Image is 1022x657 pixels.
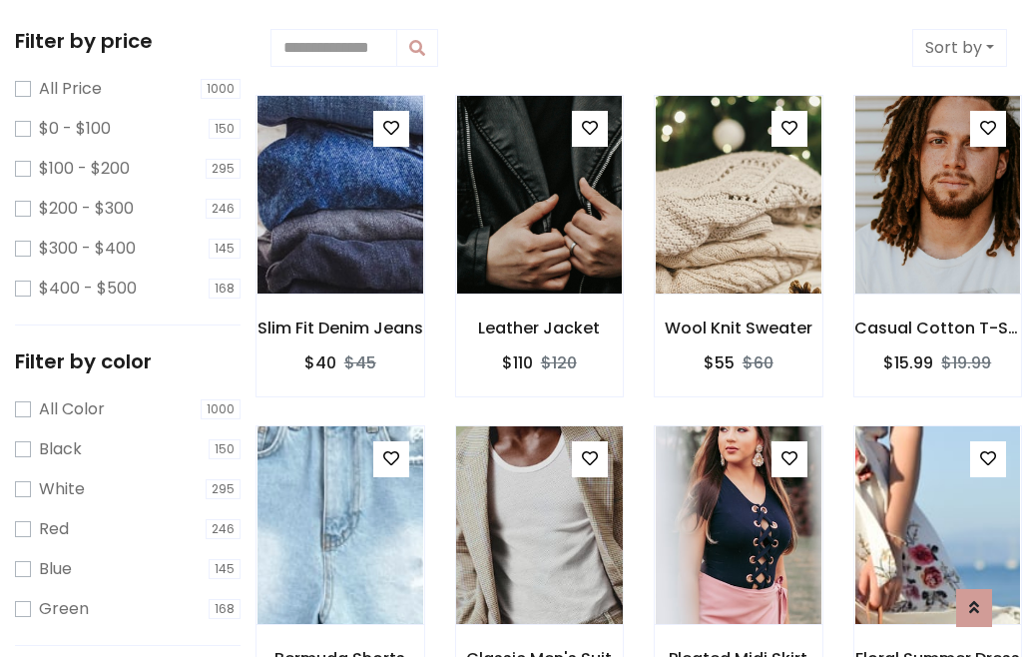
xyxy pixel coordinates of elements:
h6: Slim Fit Denim Jeans [256,319,424,337]
h6: Wool Knit Sweater [655,319,822,337]
label: $300 - $400 [39,237,136,261]
span: 150 [209,119,241,139]
span: 168 [209,279,241,299]
label: All Price [39,77,102,101]
h6: $40 [304,353,336,372]
h6: $110 [502,353,533,372]
span: 295 [206,159,241,179]
del: $60 [743,351,773,374]
label: $200 - $300 [39,197,134,221]
span: 295 [206,479,241,499]
del: $120 [541,351,577,374]
span: 246 [206,519,241,539]
span: 246 [206,199,241,219]
label: Green [39,597,89,621]
label: $400 - $500 [39,277,137,301]
h6: Casual Cotton T-Shirt [854,319,1022,337]
label: $0 - $100 [39,117,111,141]
h6: Leather Jacket [456,319,624,337]
label: $100 - $200 [39,157,130,181]
span: 168 [209,599,241,619]
span: 145 [209,559,241,579]
span: 1000 [201,79,241,99]
span: 145 [209,239,241,259]
span: 150 [209,439,241,459]
h5: Filter by color [15,349,241,373]
span: 1000 [201,399,241,419]
h6: $15.99 [883,353,933,372]
label: Black [39,437,82,461]
label: Red [39,517,69,541]
button: Sort by [912,29,1007,67]
del: $19.99 [941,351,991,374]
label: All Color [39,397,105,421]
h6: $55 [704,353,735,372]
label: White [39,477,85,501]
h5: Filter by price [15,29,241,53]
label: Blue [39,557,72,581]
del: $45 [344,351,376,374]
